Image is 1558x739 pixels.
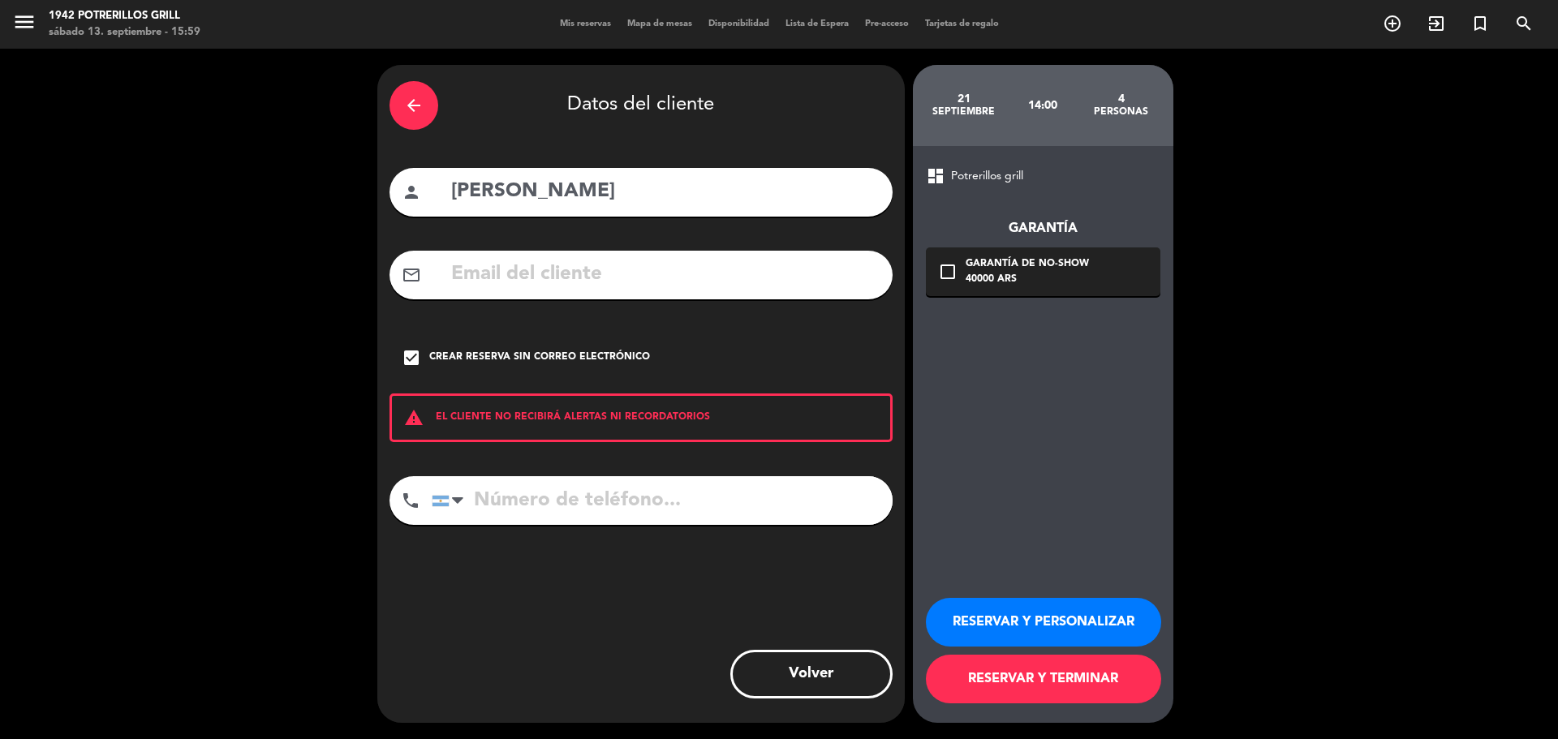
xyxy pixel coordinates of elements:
i: warning [392,408,436,428]
input: Nombre del cliente [450,175,880,208]
button: RESERVAR Y TERMINAR [926,655,1161,703]
i: add_circle_outline [1383,14,1402,33]
div: septiembre [925,105,1004,118]
div: Argentina: +54 [433,477,470,524]
i: person [402,183,421,202]
div: sábado 13. septiembre - 15:59 [49,24,200,41]
i: check_box [402,348,421,367]
div: Crear reserva sin correo electrónico [429,350,650,366]
div: 4 [1082,92,1160,105]
i: menu [12,10,37,34]
span: Potrerillos grill [951,167,1023,186]
i: search [1514,14,1534,33]
input: Número de teléfono... [432,476,893,525]
div: personas [1082,105,1160,118]
div: EL CLIENTE NO RECIBIRÁ ALERTAS NI RECORDATORIOS [389,393,893,442]
i: phone [401,491,420,510]
span: Mapa de mesas [619,19,700,28]
span: Disponibilidad [700,19,777,28]
div: Garantía de no-show [966,256,1089,273]
button: Volver [730,650,893,698]
div: Garantía [926,218,1160,239]
div: 14:00 [1003,77,1082,134]
i: mail_outline [402,265,421,285]
span: dashboard [926,166,945,186]
i: check_box_outline_blank [938,262,958,281]
i: exit_to_app [1427,14,1446,33]
span: Tarjetas de regalo [917,19,1007,28]
button: menu [12,10,37,40]
div: 40000 ARS [966,272,1089,288]
span: Mis reservas [552,19,619,28]
i: arrow_back [404,96,424,115]
div: Datos del cliente [389,77,893,134]
div: 1942 Potrerillos Grill [49,8,200,24]
span: Lista de Espera [777,19,857,28]
div: 21 [925,92,1004,105]
button: RESERVAR Y PERSONALIZAR [926,598,1161,647]
i: turned_in_not [1470,14,1490,33]
span: Pre-acceso [857,19,917,28]
input: Email del cliente [450,258,880,291]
